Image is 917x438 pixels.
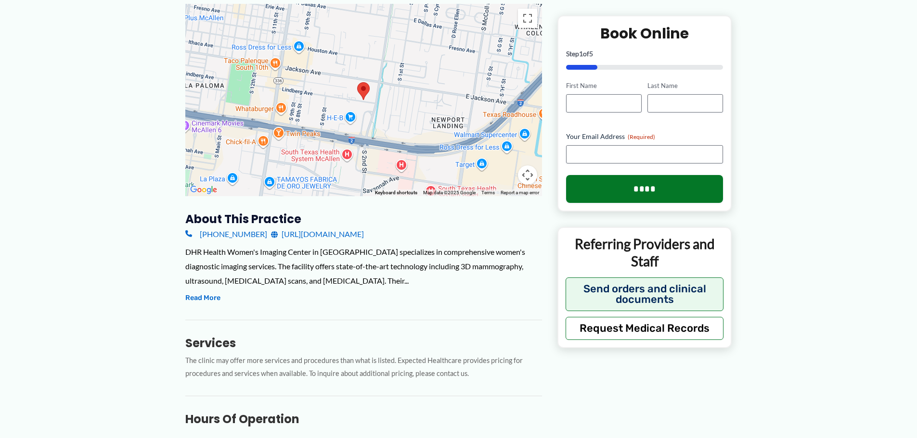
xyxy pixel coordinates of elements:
a: Terms (opens in new tab) [481,190,495,195]
h2: Book Online [566,24,723,43]
p: The clinic may offer more services and procedures than what is listed. Expected Healthcare provid... [185,354,542,380]
h3: About this practice [185,212,542,226]
label: Last Name [647,81,723,90]
span: 5 [589,50,593,58]
span: Map data ©2025 Google [423,190,476,195]
label: First Name [566,81,642,90]
h3: Services [185,336,542,350]
img: Google [188,184,220,196]
button: Toggle fullscreen view [518,9,537,28]
a: Report a map error [501,190,539,195]
a: [PHONE_NUMBER] [185,227,267,241]
button: Request Medical Records [566,316,724,339]
h3: Hours of Operation [185,412,542,426]
p: Referring Providers and Staff [566,235,724,270]
button: Map camera controls [518,165,537,185]
button: Send orders and clinical documents [566,277,724,311]
a: [URL][DOMAIN_NAME] [271,227,364,241]
div: DHR Health Women's Imaging Center in [GEOGRAPHIC_DATA] specializes in comprehensive women's diagn... [185,245,542,288]
span: 1 [579,50,583,58]
button: Keyboard shortcuts [375,189,417,196]
label: Your Email Address [566,132,723,141]
button: Read More [185,292,220,304]
span: (Required) [628,133,655,140]
p: Step of [566,50,723,57]
a: Open this area in Google Maps (opens a new window) [188,184,220,196]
